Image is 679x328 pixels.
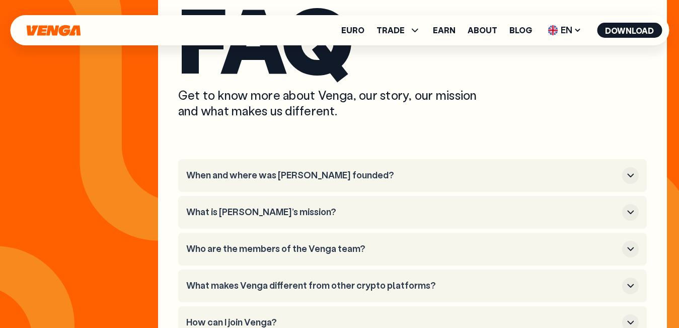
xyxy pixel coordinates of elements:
h3: When and where was [PERSON_NAME] founded? [186,170,618,181]
a: Blog [509,26,532,34]
span: TRADE [376,26,405,34]
img: flag-uk [548,25,558,35]
a: About [468,26,497,34]
h3: What makes Venga different from other crypto platforms? [186,280,618,291]
h3: What is [PERSON_NAME]’s mission? [186,207,618,218]
span: TRADE [376,24,421,36]
p: Get to know more about Venga, our story, our mission and what makes us different. [178,87,485,118]
span: EN [544,22,585,38]
h3: How can I join Venga? [186,317,618,328]
a: Earn [433,26,456,34]
h3: Who are the members of the Venga team? [186,243,618,254]
button: Download [597,23,662,38]
svg: Home [25,25,82,36]
button: Who are the members of the Venga team? [186,241,639,257]
button: When and where was [PERSON_NAME] founded? [186,167,639,184]
button: What makes Venga different from other crypto platforms? [186,278,639,294]
a: Euro [341,26,364,34]
button: What is [PERSON_NAME]’s mission? [186,204,639,221]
